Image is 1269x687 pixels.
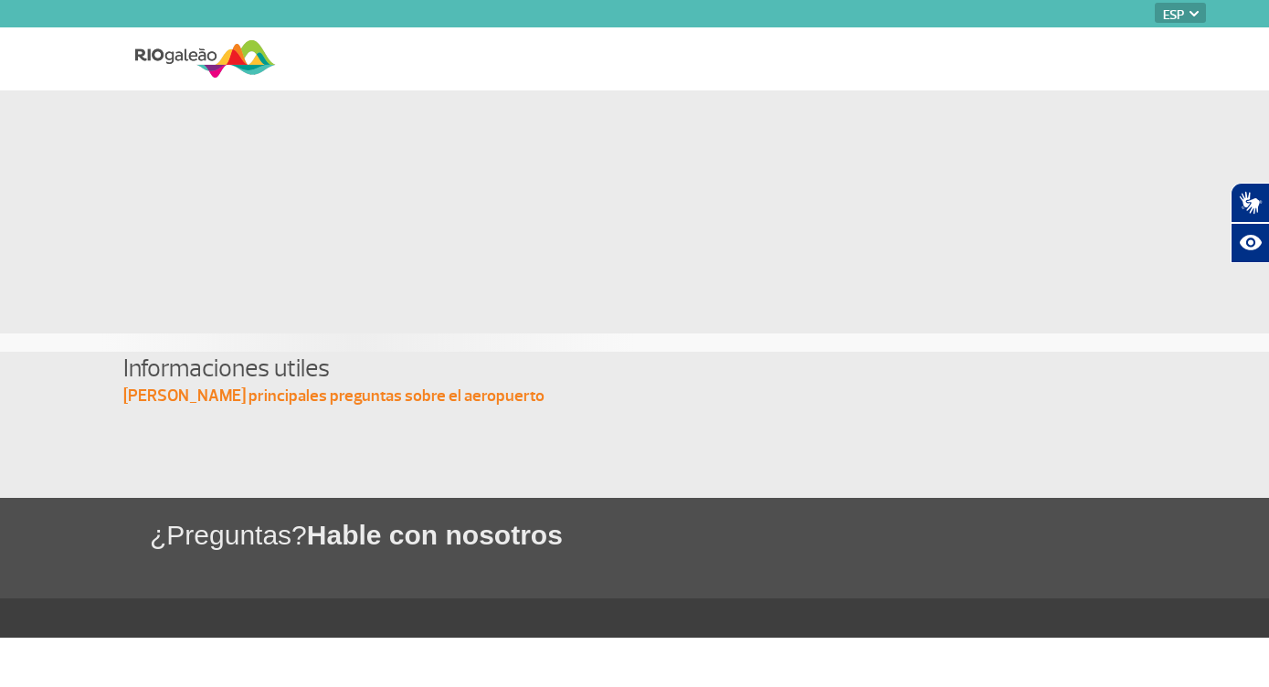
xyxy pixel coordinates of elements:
div: Plugin de acessibilidade da Hand Talk. [1231,183,1269,263]
span: Hable con nosotros [307,520,563,550]
button: Abrir recursos assistivos. [1231,223,1269,263]
h4: Informaciones utiles [123,352,1147,386]
button: Abrir tradutor de língua de sinais. [1231,183,1269,223]
p: [PERSON_NAME] principales preguntas sobre el aeropuerto [123,386,1147,407]
h1: ¿Preguntas? [150,516,1269,554]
